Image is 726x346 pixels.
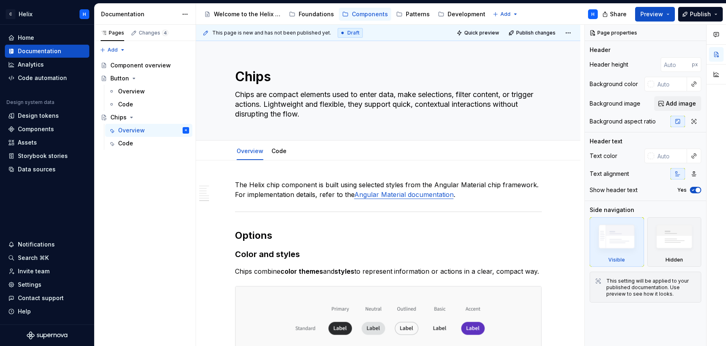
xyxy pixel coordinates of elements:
[280,267,323,275] strong: color themes
[590,80,638,88] div: Background color
[339,8,391,21] a: Components
[212,30,331,36] span: This page is new and has not been published yet.
[590,61,628,69] div: Header height
[162,30,168,36] span: 4
[19,10,32,18] div: Helix
[18,165,56,173] div: Data sources
[110,113,127,121] div: Chips
[5,136,89,149] a: Assets
[5,31,89,44] a: Home
[185,126,187,134] div: H
[299,10,334,18] div: Foundations
[97,72,192,85] a: Button
[500,11,511,17] span: Add
[5,251,89,264] button: Search ⌘K
[97,59,192,150] div: Page tree
[654,96,701,111] button: Add image
[590,170,629,178] div: Text alignment
[6,99,54,106] div: Design system data
[286,8,337,21] a: Foundations
[635,7,675,22] button: Preview
[608,257,625,263] div: Visible
[139,30,168,36] div: Changes
[18,267,50,275] div: Invite team
[18,307,31,316] div: Help
[352,10,388,18] div: Components
[5,278,89,291] a: Settings
[101,10,178,18] div: Documentation
[18,112,59,120] div: Design tokens
[97,59,192,72] a: Component overview
[18,294,64,302] div: Contact support
[354,190,454,199] a: Angular Material documentation
[235,266,542,276] p: Chips combine and to represent information or actions in a clear, compact way.
[654,77,687,91] input: Auto
[448,10,485,18] div: Development
[590,186,638,194] div: Show header text
[108,47,118,53] span: Add
[214,10,281,18] div: Welcome to the Helix Design System
[5,238,89,251] button: Notifications
[590,217,644,267] div: Visible
[233,142,267,159] div: Overview
[464,30,499,36] span: Quick preview
[598,7,632,22] button: Share
[590,137,623,145] div: Header text
[83,11,86,17] div: H
[590,206,634,214] div: Side navigation
[105,85,192,98] a: Overview
[666,257,683,263] div: Hidden
[27,331,67,340] svg: Supernova Logo
[5,149,89,162] a: Storybook stories
[406,10,430,18] div: Patterns
[516,30,556,36] span: Publish changes
[97,44,128,56] button: Add
[2,5,93,23] button: CHelixH
[18,240,55,249] div: Notifications
[678,7,723,22] button: Publish
[5,71,89,84] a: Code automation
[118,87,145,95] div: Overview
[18,254,49,262] div: Search ⌘K
[5,265,89,278] a: Invite team
[5,58,89,71] a: Analytics
[5,45,89,58] a: Documentation
[118,126,145,134] div: Overview
[18,125,54,133] div: Components
[5,123,89,136] a: Components
[18,74,67,82] div: Code automation
[5,109,89,122] a: Design tokens
[118,100,133,108] div: Code
[5,163,89,176] a: Data sources
[5,305,89,318] button: Help
[590,99,640,108] div: Background image
[640,10,663,18] span: Preview
[233,88,540,121] textarea: Chips are compact elements used to enter data, make selections, filter content, or trigger action...
[606,278,696,297] div: This setting will be applied to your published documentation. Use preview to see how it looks.
[677,187,687,193] label: Yes
[235,249,300,259] strong: Color and styles
[490,9,521,20] button: Add
[18,47,61,55] div: Documentation
[347,30,360,36] span: Draft
[334,267,354,275] strong: styles
[18,34,34,42] div: Home
[18,138,37,147] div: Assets
[435,8,489,21] a: Development
[647,217,702,267] div: Hidden
[105,98,192,111] a: Code
[590,117,656,125] div: Background aspect ratio
[97,111,192,124] a: Chips
[101,30,124,36] div: Pages
[105,124,192,137] a: OverviewH
[590,46,610,54] div: Header
[233,67,540,86] textarea: Chips
[237,147,263,154] a: Overview
[6,9,15,19] div: C
[110,61,171,69] div: Component overview
[590,152,617,160] div: Text color
[506,27,559,39] button: Publish changes
[18,152,68,160] div: Storybook stories
[235,229,542,242] h2: Options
